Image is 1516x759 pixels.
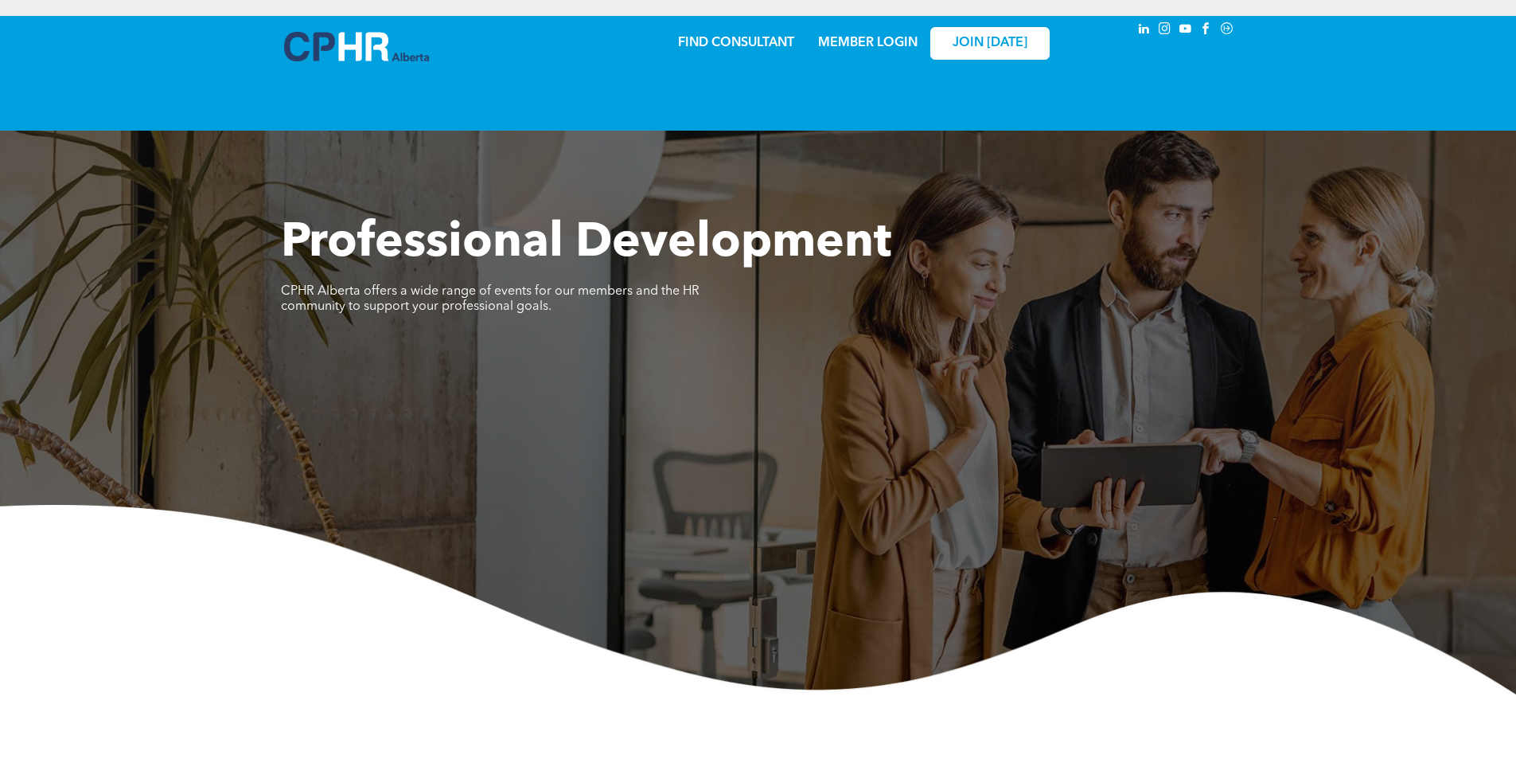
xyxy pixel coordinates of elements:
[1156,20,1174,41] a: instagram
[930,27,1050,60] a: JOIN [DATE]
[678,37,794,49] a: FIND CONSULTANT
[953,36,1027,51] span: JOIN [DATE]
[1177,20,1194,41] a: youtube
[281,285,700,313] span: CPHR Alberta offers a wide range of events for our members and the HR community to support your p...
[284,32,429,61] img: A blue and white logo for cp alberta
[818,37,918,49] a: MEMBER LOGIN
[1136,20,1153,41] a: linkedin
[1218,20,1236,41] a: Social network
[281,220,891,268] span: Professional Development
[1198,20,1215,41] a: facebook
